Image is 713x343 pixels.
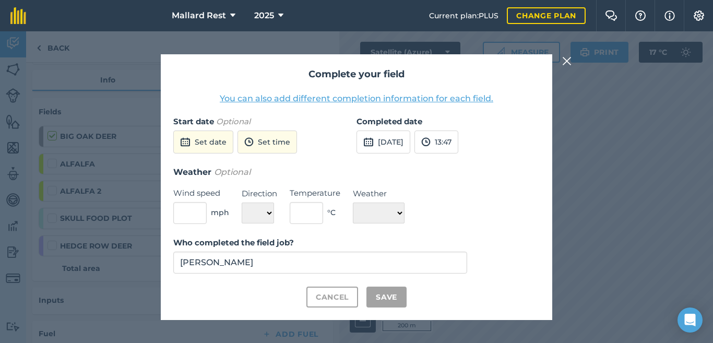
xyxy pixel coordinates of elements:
label: Wind speed [173,187,229,199]
span: mph [211,207,229,218]
button: Set time [237,131,297,153]
span: Current plan : PLUS [429,10,498,21]
img: Two speech bubbles overlapping with the left bubble in the forefront [605,10,617,21]
label: Weather [353,187,405,200]
strong: Completed date [356,116,422,126]
em: Optional [214,167,251,177]
button: Cancel [306,287,358,307]
label: Direction [242,187,277,200]
h2: Complete your field [173,67,540,82]
img: svg+xml;base64,PHN2ZyB4bWxucz0iaHR0cDovL3d3dy53My5vcmcvMjAwMC9zdmciIHdpZHRoPSIyMiIgaGVpZ2h0PSIzMC... [562,55,572,67]
span: Mallard Rest [172,9,226,22]
img: svg+xml;base64,PD94bWwgdmVyc2lvbj0iMS4wIiBlbmNvZGluZz0idXRmLTgiPz4KPCEtLSBHZW5lcmF0b3I6IEFkb2JlIE... [180,136,191,148]
span: ° C [327,207,336,218]
h3: Weather [173,165,540,179]
span: 2025 [254,9,274,22]
button: 13:47 [414,131,458,153]
button: Set date [173,131,233,153]
a: Change plan [507,7,586,24]
img: svg+xml;base64,PHN2ZyB4bWxucz0iaHR0cDovL3d3dy53My5vcmcvMjAwMC9zdmciIHdpZHRoPSIxNyIgaGVpZ2h0PSIxNy... [664,9,675,22]
img: svg+xml;base64,PD94bWwgdmVyc2lvbj0iMS4wIiBlbmNvZGluZz0idXRmLTgiPz4KPCEtLSBHZW5lcmF0b3I6IEFkb2JlIE... [244,136,254,148]
strong: Start date [173,116,214,126]
img: fieldmargin Logo [10,7,26,24]
strong: Who completed the field job? [173,238,294,247]
button: Save [366,287,407,307]
em: Optional [216,116,251,126]
button: You can also add different completion information for each field. [220,92,493,105]
label: Temperature [290,187,340,199]
div: Open Intercom Messenger [678,307,703,333]
button: [DATE] [356,131,410,153]
img: A question mark icon [634,10,647,21]
img: A cog icon [693,10,705,21]
img: svg+xml;base64,PD94bWwgdmVyc2lvbj0iMS4wIiBlbmNvZGluZz0idXRmLTgiPz4KPCEtLSBHZW5lcmF0b3I6IEFkb2JlIE... [363,136,374,148]
img: svg+xml;base64,PD94bWwgdmVyc2lvbj0iMS4wIiBlbmNvZGluZz0idXRmLTgiPz4KPCEtLSBHZW5lcmF0b3I6IEFkb2JlIE... [421,136,431,148]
